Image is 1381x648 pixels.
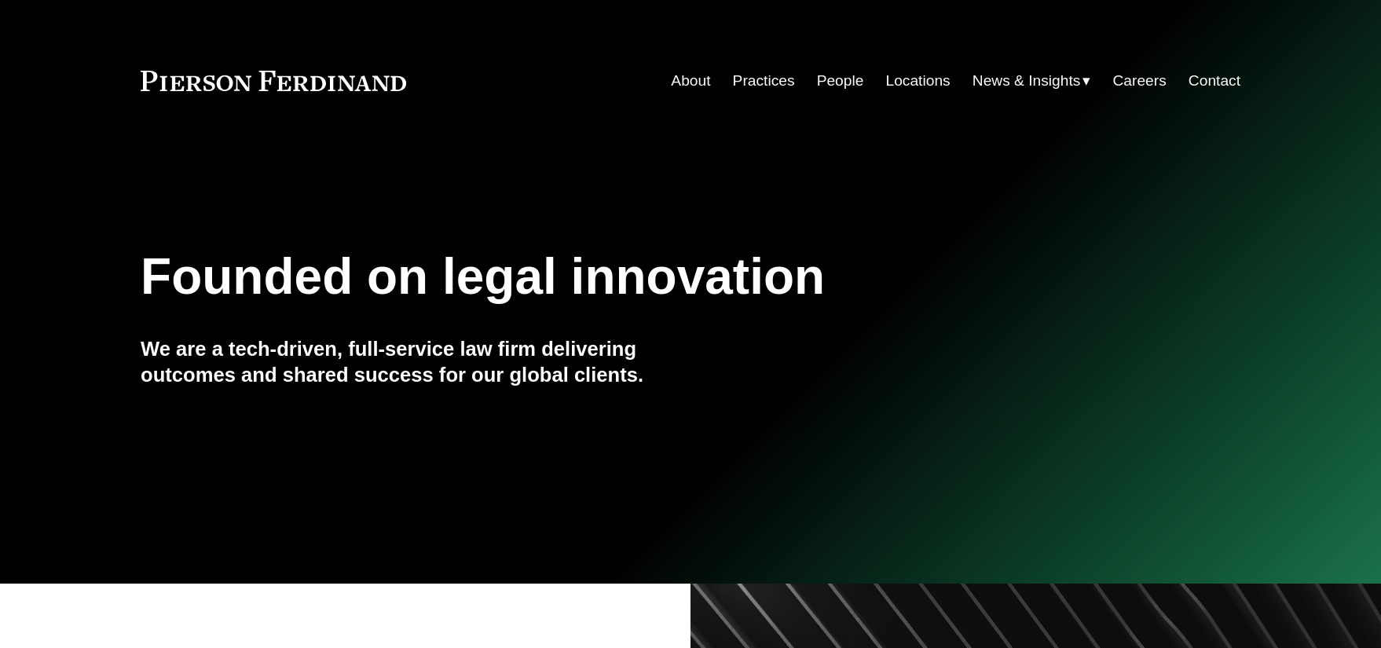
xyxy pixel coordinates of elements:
a: People [817,66,864,96]
a: About [671,66,710,96]
a: Contact [1189,66,1240,96]
a: Careers [1112,66,1166,96]
h1: Founded on legal innovation [141,248,1057,306]
span: News & Insights [973,68,1081,95]
a: Practices [733,66,795,96]
h4: We are a tech-driven, full-service law firm delivering outcomes and shared success for our global... [141,336,690,387]
a: Locations [886,66,951,96]
a: folder dropdown [973,66,1091,96]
